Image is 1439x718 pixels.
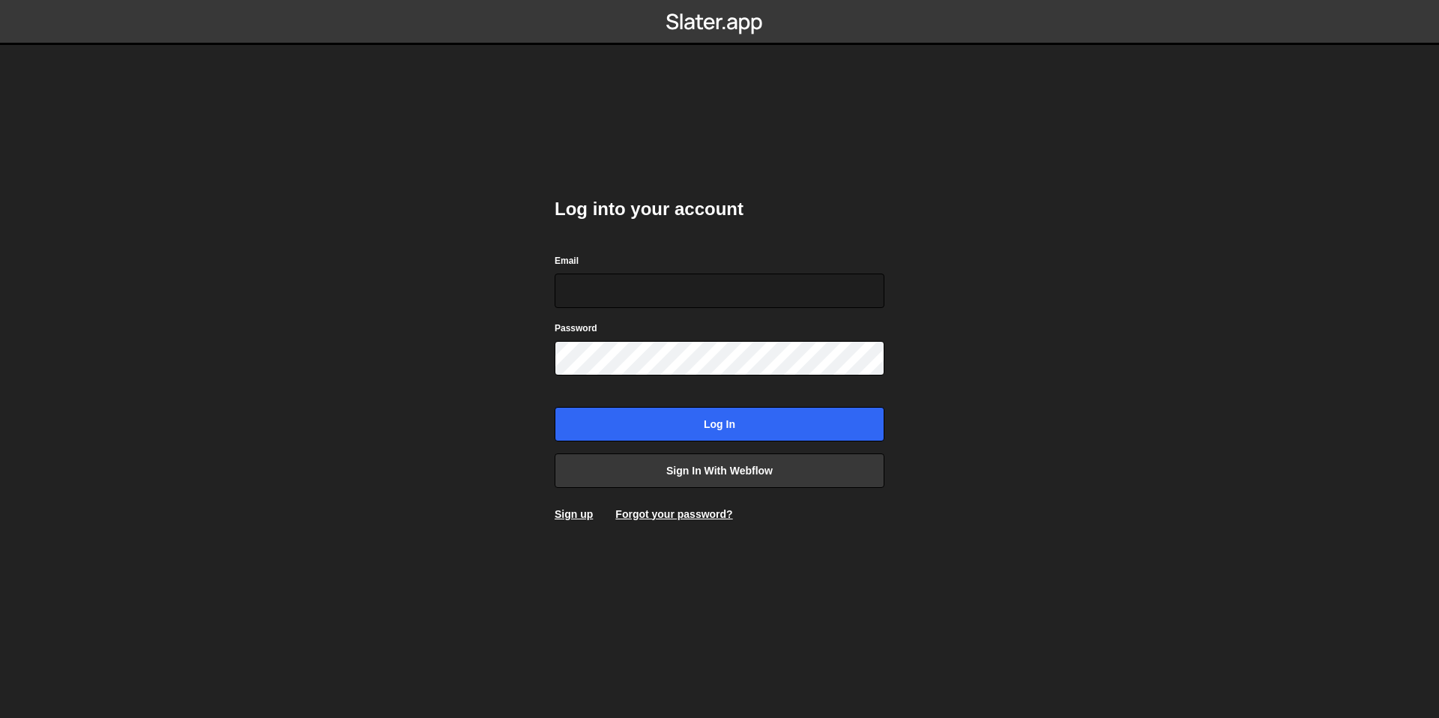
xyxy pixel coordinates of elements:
[555,253,579,268] label: Email
[555,197,884,221] h2: Log into your account
[555,321,597,336] label: Password
[615,508,732,520] a: Forgot your password?
[555,508,593,520] a: Sign up
[555,407,884,441] input: Log in
[555,453,884,488] a: Sign in with Webflow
